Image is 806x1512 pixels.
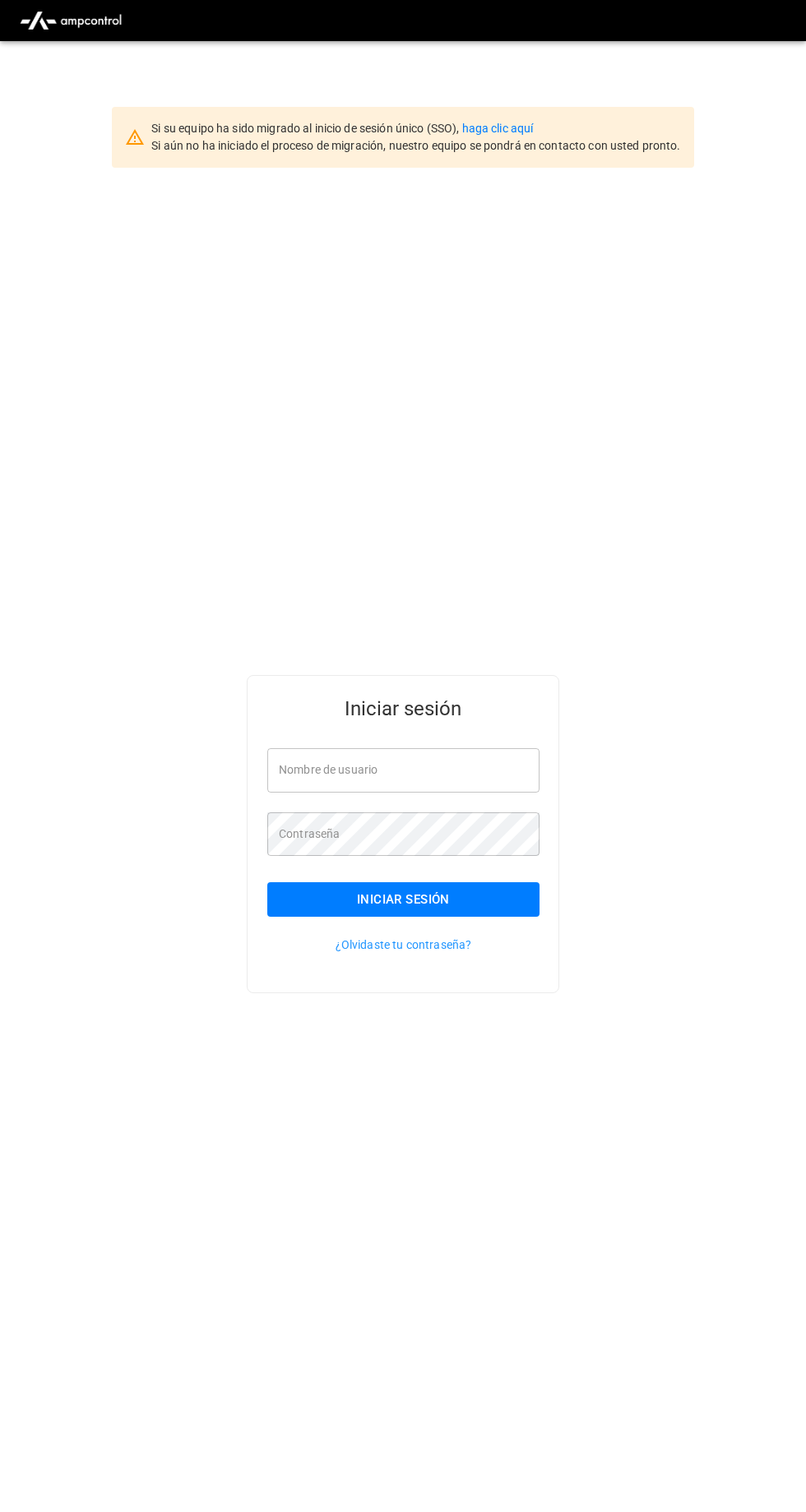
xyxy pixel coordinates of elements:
span: Si su equipo ha sido migrado al inicio de sesión único (SSO), [151,122,461,135]
span: Si aún no ha iniciado el proceso de migración, nuestro equipo se pondrá en contacto con usted pro... [151,139,680,152]
p: ¿Olvidaste tu contraseña? [267,936,540,953]
a: haga clic aquí [462,122,534,135]
button: Iniciar sesión [267,882,540,917]
img: ampcontrol.io logo [13,5,128,36]
h5: Iniciar sesión [267,696,540,722]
